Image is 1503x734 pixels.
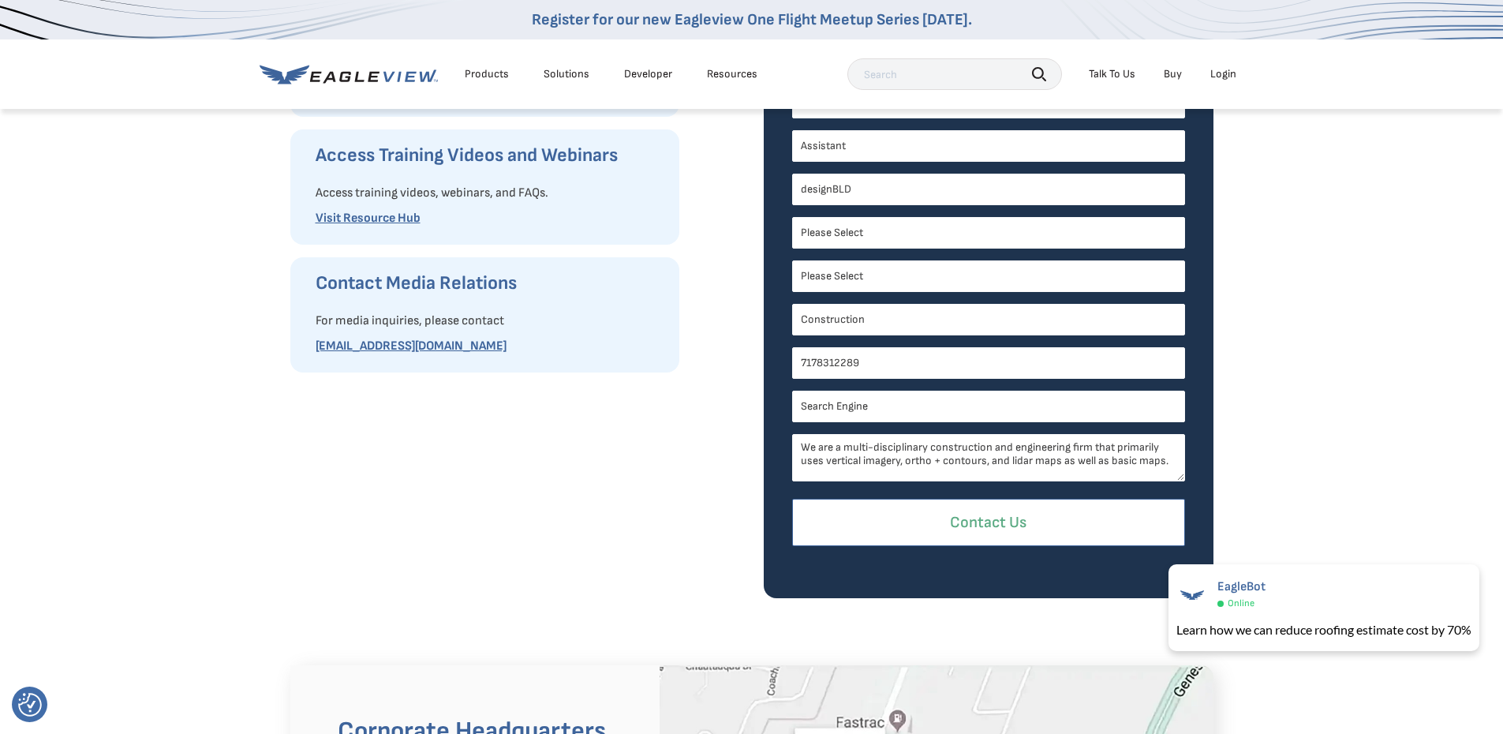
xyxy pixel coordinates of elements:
[707,67,757,81] div: Resources
[465,67,509,81] div: Products
[1228,597,1254,609] span: Online
[1176,579,1208,611] img: EagleBot
[792,434,1185,481] textarea: We are a multi-disciplinary construction and engineering firm that primarily uses vertical imager...
[1164,67,1182,81] a: Buy
[316,143,664,168] h3: Access Training Videos and Webinars
[316,309,664,334] p: For media inquiries, please contact
[1210,67,1236,81] div: Login
[532,10,972,29] a: Register for our new Eagleview One Flight Meetup Series [DATE].
[792,499,1185,547] input: Contact Us
[316,181,664,206] p: Access training videos, webinars, and FAQs.
[847,58,1062,90] input: Search
[1217,579,1266,594] span: EagleBot
[624,67,672,81] a: Developer
[18,693,42,717] img: Revisit consent button
[1089,67,1135,81] div: Talk To Us
[316,211,421,226] a: Visit Resource Hub
[316,339,507,354] a: [EMAIL_ADDRESS][DOMAIN_NAME]
[316,271,664,296] h3: Contact Media Relations
[1176,620,1471,639] div: Learn how we can reduce roofing estimate cost by 70%
[18,693,42,717] button: Consent Preferences
[544,67,589,81] div: Solutions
